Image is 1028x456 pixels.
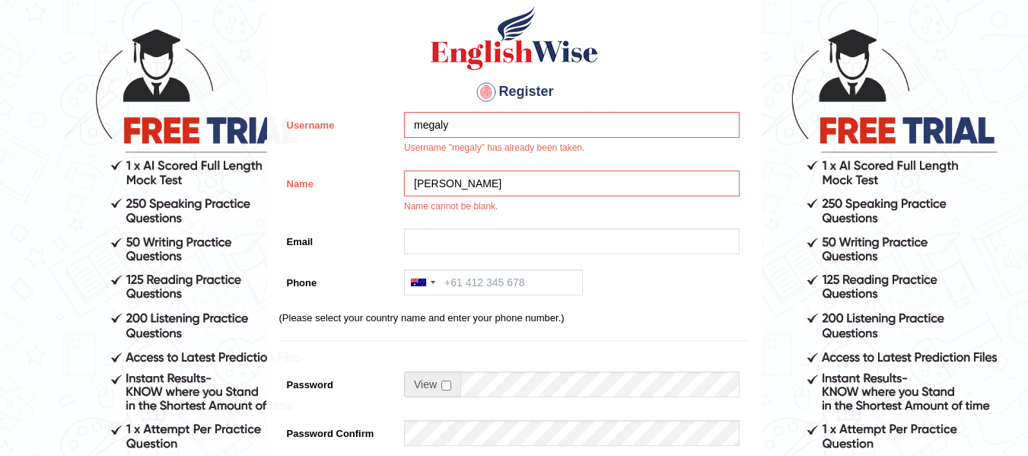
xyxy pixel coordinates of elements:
[441,381,451,391] input: Show/Hide Password
[428,4,601,72] img: Logo of English Wise create a new account for intelligent practice with AI
[279,228,397,249] label: Email
[279,420,397,441] label: Password Confirm
[279,112,397,132] label: Username
[405,270,440,295] div: Australia: +61
[279,371,397,392] label: Password
[279,80,750,104] h4: Register
[279,171,397,191] label: Name
[279,311,750,325] p: (Please select your country name and enter your phone number.)
[404,269,583,295] input: +61 412 345 678
[279,269,397,290] label: Phone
